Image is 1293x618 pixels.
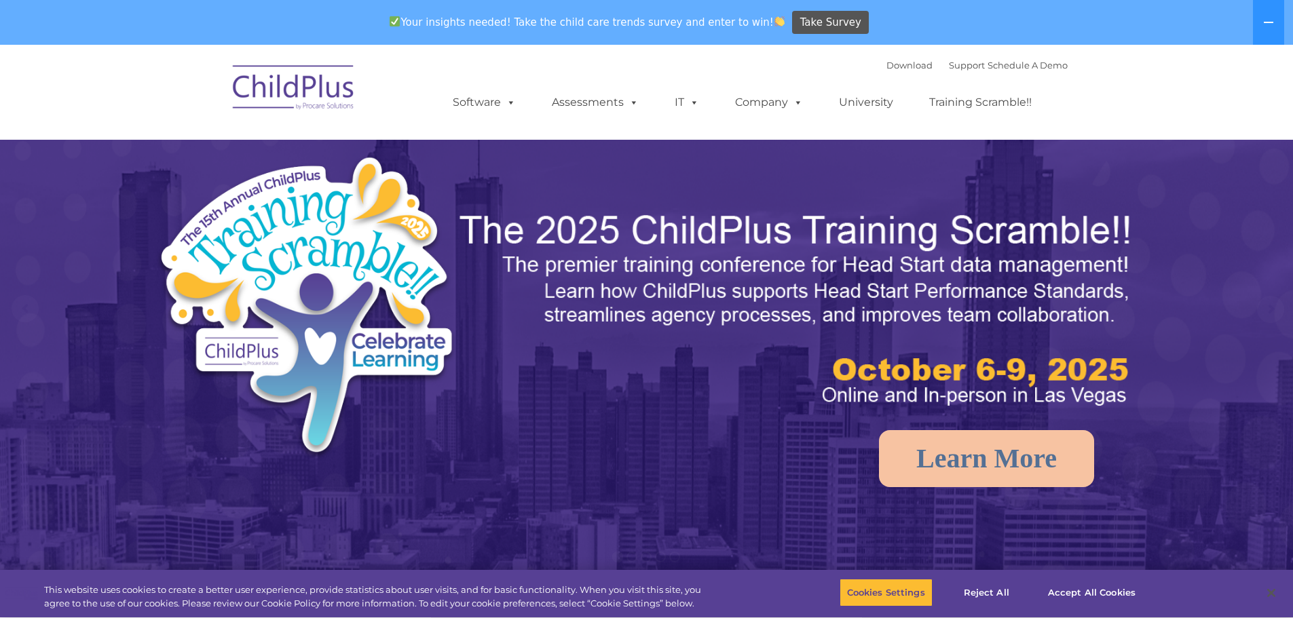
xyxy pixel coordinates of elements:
[384,9,791,35] span: Your insights needed! Take the child care trends survey and enter to win!
[538,89,652,116] a: Assessments
[840,579,933,607] button: Cookies Settings
[949,60,985,71] a: Support
[439,89,529,116] a: Software
[944,579,1029,607] button: Reject All
[722,89,817,116] a: Company
[879,430,1094,487] a: Learn More
[1256,578,1286,608] button: Close
[44,583,711,610] div: This website uses cookies to create a better user experience, provide statistics about user visit...
[916,89,1045,116] a: Training Scramble!!
[825,89,907,116] a: University
[800,11,861,35] span: Take Survey
[1041,579,1143,607] button: Accept All Cookies
[774,16,785,26] img: 👏
[792,11,869,35] a: Take Survey
[988,60,1068,71] a: Schedule A Demo
[189,145,246,155] span: Phone number
[661,89,713,116] a: IT
[189,90,230,100] span: Last name
[226,56,362,123] img: ChildPlus by Procare Solutions
[886,60,933,71] a: Download
[390,16,400,26] img: ✅
[886,60,1068,71] font: |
